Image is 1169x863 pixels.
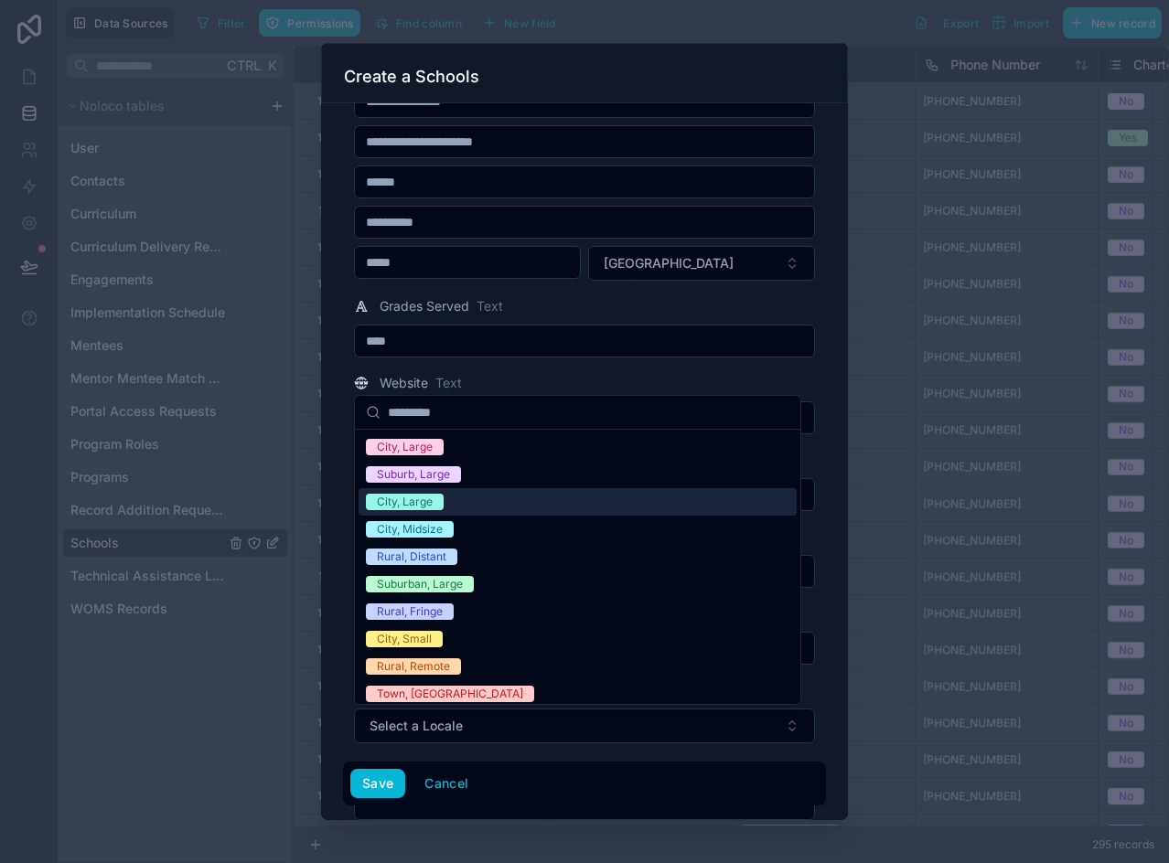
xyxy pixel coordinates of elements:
span: Text [435,374,462,392]
div: Suburb, Large [377,466,450,483]
button: Select Button [354,709,815,743]
span: Website [380,374,428,392]
div: City, Midsize [377,521,443,538]
div: Town, [GEOGRAPHIC_DATA] [377,686,523,702]
div: City, Large [377,494,433,510]
div: Rural, Fringe [377,603,443,620]
span: [GEOGRAPHIC_DATA] [604,254,734,272]
span: Text [477,297,503,315]
span: Total Students [380,760,467,778]
div: Rural, Distant [377,549,446,565]
div: Rural, Remote [377,658,450,675]
button: Select Button [588,246,815,281]
div: City, Small [377,631,432,647]
div: City, Large [377,439,433,455]
button: Cancel [413,769,480,798]
button: Save [350,769,405,798]
span: Select a Locale [370,717,463,735]
span: Grades Served [380,297,469,315]
div: Suburban, Large [377,576,463,592]
h3: Create a Schools [344,66,479,88]
div: Suggestions [355,430,800,704]
span: Number (Integer) [474,760,578,778]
